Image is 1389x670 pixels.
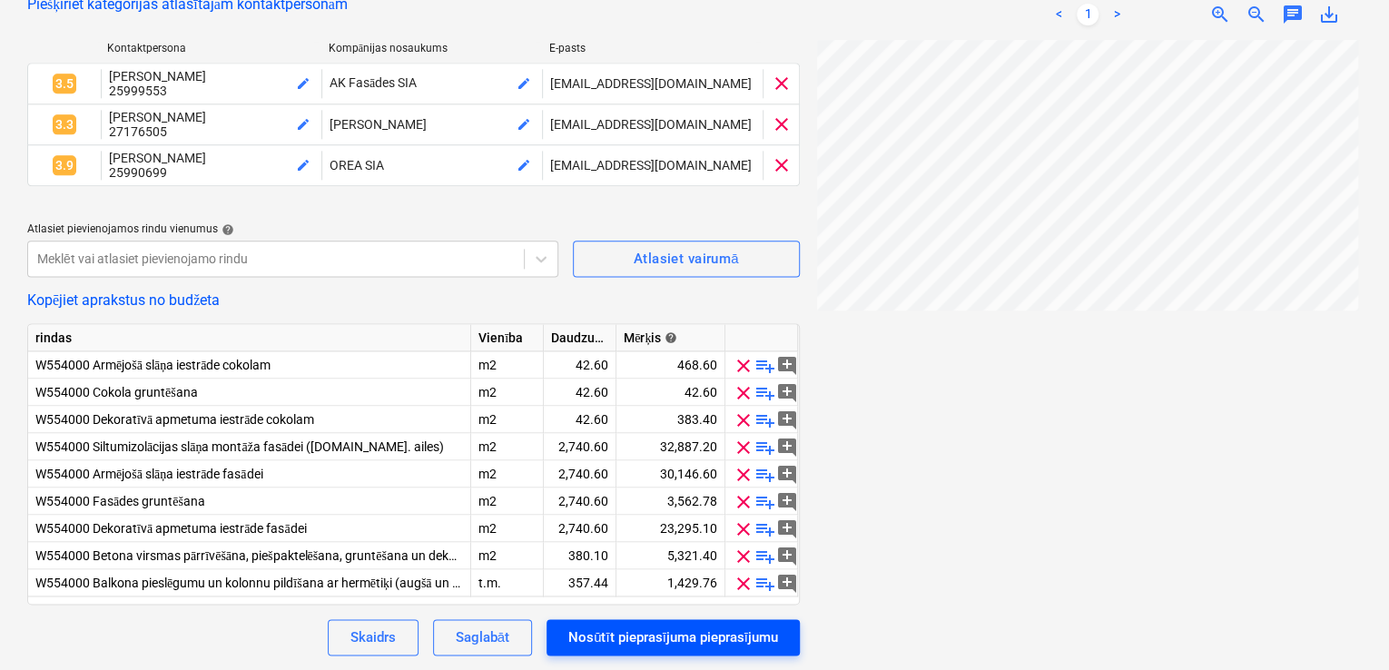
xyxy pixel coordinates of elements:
div: 25999553 [109,84,314,98]
div: 23,295.10 [624,515,717,542]
div: m2 [471,351,544,379]
div: 468.60 [624,351,717,379]
button: Skaidrs [328,619,419,655]
span: add_comment [776,518,798,540]
span: playlist_add [754,518,776,540]
span: clear [771,73,793,94]
span: playlist_add [754,409,776,431]
span: playlist_add [754,437,776,458]
span: clear [733,464,754,486]
span: playlist_add [754,546,776,567]
span: edit [517,117,531,132]
span: zoom_in [1209,4,1231,25]
span: clear [733,546,754,567]
div: 357.44 [551,569,608,596]
div: [PERSON_NAME] [109,151,314,165]
span: W554000 Betona virsmas pārrīvēšāna, piešpaktelēšana, gruntēšana un dekoratīvā krāsošana [35,548,547,563]
div: Saglabāt [456,626,509,649]
div: 42.60 [551,351,608,379]
span: edit [517,158,531,172]
div: AK Fasādes SIA [330,75,535,91]
span: add_comment [776,437,798,458]
div: [PERSON_NAME] [109,110,314,124]
div: m2 [471,433,544,460]
span: edit [296,117,310,132]
span: playlist_add [754,573,776,595]
span: zoom_out [1246,4,1267,25]
div: Mērķis [624,324,717,351]
div: Daudzums [544,324,616,351]
div: 25990699 [109,165,314,180]
span: clear [733,409,754,431]
span: save_alt [1318,4,1340,25]
span: playlist_add [754,355,776,377]
div: [PERSON_NAME] [109,69,314,84]
span: add_comment [776,382,798,404]
div: m2 [471,515,544,542]
span: add_comment [776,491,798,513]
div: 380.10 [551,542,608,569]
div: E-pasts [549,42,756,54]
a: Previous page [1048,4,1069,25]
span: clear [733,518,754,540]
div: 383.40 [624,406,717,433]
span: add_comment [776,573,798,595]
div: Atlasiet vairumā [634,247,739,271]
div: 30,146.60 [624,460,717,488]
span: W554000 Balkona pieslēgumu un kolonnu pildīšana ar hermētiķi (augšā un apakšā) [35,576,495,590]
span: W554000 Cokola gruntēšana [35,385,198,399]
span: 3.5 [53,74,76,94]
div: 42.60 [551,406,608,433]
button: Kopējiet aprakstus no budžeta [27,291,220,309]
div: 2,740.60 [551,460,608,488]
div: m2 [471,406,544,433]
span: help [661,331,677,344]
span: edit [296,158,310,172]
button: Saglabāt [433,619,532,655]
span: playlist_add [754,382,776,404]
span: clear [771,113,793,135]
div: m2 [471,379,544,406]
span: 3.9 [53,155,76,175]
div: 42.60 [551,379,608,406]
span: clear [733,382,754,404]
div: Atlasiet pievienojamos rindu vienumus [27,222,558,237]
span: W554000 Dekoratīvā apmetuma iestrāde cokolam [35,412,314,427]
div: 2,740.60 [551,433,608,460]
span: clear [733,573,754,595]
a: Page 1 is your current page [1077,4,1098,25]
span: [EMAIL_ADDRESS][DOMAIN_NAME] [550,76,752,91]
div: [PERSON_NAME] [330,117,535,132]
div: t.m. [471,569,544,596]
a: Next page [1106,4,1128,25]
span: W554000 Dekoratīvā apmetuma iestrāde fasādei [35,521,307,536]
div: m2 [471,542,544,569]
iframe: Chat Widget [1298,583,1389,670]
span: W554000 Fasādes gruntēšana [35,494,205,508]
button: Atlasiet vairumā [573,241,800,277]
span: W554000 Armējošā slāņa iestrāde fasādei [35,467,263,481]
div: m2 [471,488,544,515]
span: chat [1282,4,1304,25]
span: edit [296,76,310,91]
span: clear [771,154,793,176]
button: Nosūtīt pieprasījuma pieprasījumu [547,619,800,655]
div: 27176505 [109,124,314,139]
div: 42.60 [624,379,717,406]
span: [EMAIL_ADDRESS][DOMAIN_NAME] [550,158,752,172]
div: 2,740.60 [551,515,608,542]
div: rindas [28,324,471,351]
span: edit [517,76,531,91]
div: 32,887.20 [624,433,717,460]
div: 1,429.76 [624,569,717,596]
div: OREA SIA [330,158,535,172]
span: help [218,223,234,236]
div: Kontaktpersona [107,42,314,54]
div: Vienība [471,324,544,351]
span: add_comment [776,355,798,377]
span: 3.3 [53,114,76,134]
span: clear [733,355,754,377]
div: 2,740.60 [551,488,608,515]
span: add_comment [776,546,798,567]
